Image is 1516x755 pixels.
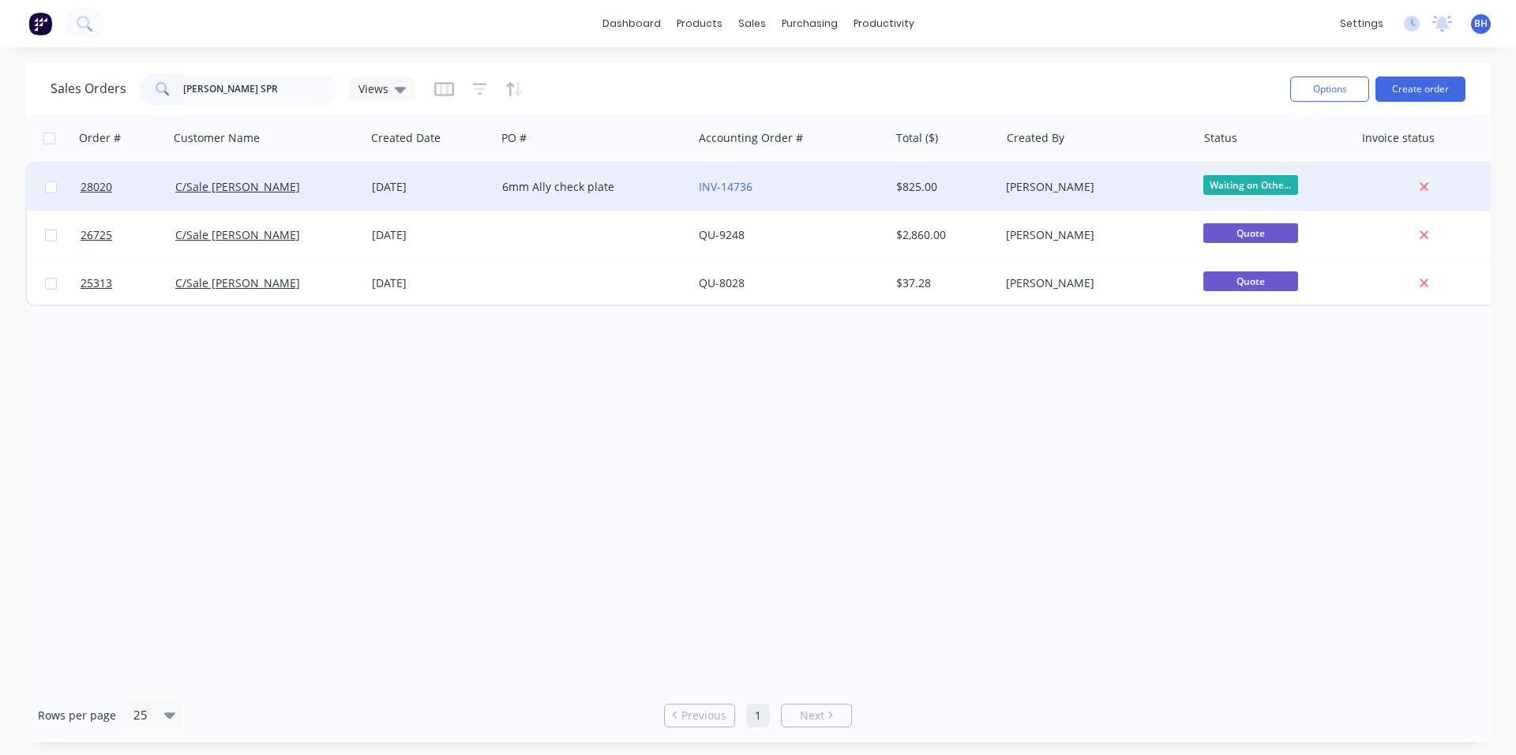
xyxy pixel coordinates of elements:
[1332,12,1391,36] div: settings
[782,708,851,723] a: Next page
[774,12,846,36] div: purchasing
[81,211,175,259] a: 26725
[51,81,126,96] h1: Sales Orders
[1290,77,1369,102] button: Options
[175,179,300,194] a: C/Sale [PERSON_NAME]
[595,12,669,36] a: dashboard
[800,708,824,723] span: Next
[38,708,116,723] span: Rows per page
[699,275,745,290] a: QU-8028
[1204,130,1237,146] div: Status
[1006,179,1181,195] div: [PERSON_NAME]
[372,275,490,291] div: [DATE]
[81,163,175,211] a: 28020
[79,130,121,146] div: Order #
[81,275,112,291] span: 25313
[896,227,989,243] div: $2,860.00
[665,708,734,723] a: Previous page
[1362,130,1435,146] div: Invoice status
[896,275,989,291] div: $37.28
[1203,271,1298,291] span: Quote
[1203,175,1298,195] span: Waiting on Othe...
[358,80,388,97] span: Views
[371,130,441,146] div: Created Date
[174,130,260,146] div: Customer Name
[681,708,726,723] span: Previous
[658,704,858,727] ul: Pagination
[896,179,989,195] div: $825.00
[896,130,938,146] div: Total ($)
[372,227,490,243] div: [DATE]
[81,260,175,307] a: 25313
[502,179,677,195] div: 6mm Ally check plate
[846,12,922,36] div: productivity
[501,130,527,146] div: PO #
[81,179,112,195] span: 28020
[699,130,803,146] div: Accounting Order #
[1203,223,1298,243] span: Quote
[699,179,752,194] a: INV-14736
[746,704,770,727] a: Page 1 is your current page
[669,12,730,36] div: products
[1474,17,1488,31] span: BH
[81,227,112,243] span: 26725
[175,275,300,290] a: C/Sale [PERSON_NAME]
[372,179,490,195] div: [DATE]
[1006,275,1181,291] div: [PERSON_NAME]
[1006,227,1181,243] div: [PERSON_NAME]
[1375,77,1465,102] button: Create order
[1007,130,1064,146] div: Created By
[28,12,52,36] img: Factory
[183,73,337,105] input: Search...
[699,227,745,242] a: QU-9248
[730,12,774,36] div: sales
[175,227,300,242] a: C/Sale [PERSON_NAME]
